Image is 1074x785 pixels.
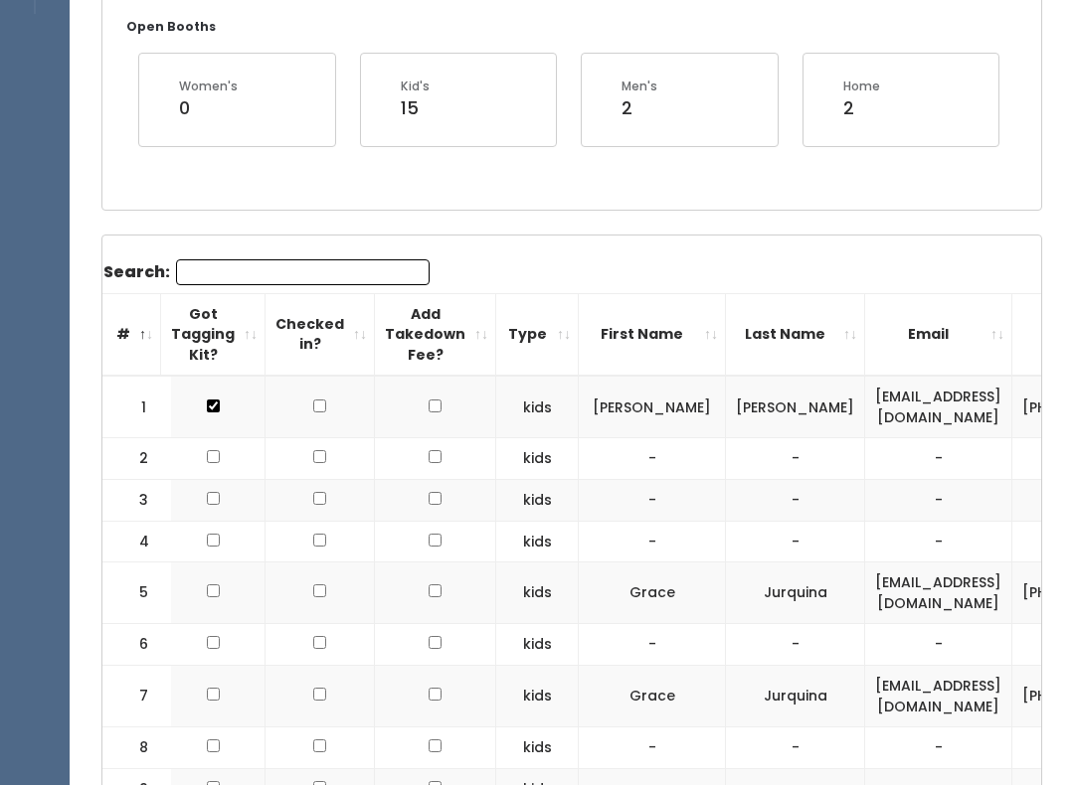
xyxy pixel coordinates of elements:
[865,521,1012,562] td: -
[102,438,172,480] td: 2
[161,293,266,376] th: Got Tagging Kit?: activate to sort column ascending
[102,521,172,562] td: 4
[579,624,726,666] td: -
[496,480,579,522] td: kids
[102,376,172,438] td: 1
[496,727,579,769] td: kids
[496,562,579,624] td: kids
[179,95,238,121] div: 0
[622,78,657,95] div: Men's
[496,438,579,480] td: kids
[176,259,430,285] input: Search:
[865,480,1012,522] td: -
[726,562,865,624] td: Jurquina
[102,727,172,769] td: 8
[726,521,865,562] td: -
[91,293,161,376] th: #: activate to sort column descending
[375,293,496,376] th: Add Takedown Fee?: activate to sort column ascending
[102,480,172,522] td: 3
[579,562,726,624] td: Grace
[496,293,579,376] th: Type: activate to sort column ascending
[843,95,880,121] div: 2
[179,78,238,95] div: Women's
[496,624,579,666] td: kids
[401,78,430,95] div: Kid's
[865,727,1012,769] td: -
[726,624,865,666] td: -
[726,293,865,376] th: Last Name: activate to sort column ascending
[579,293,726,376] th: First Name: activate to sort column ascending
[726,480,865,522] td: -
[496,665,579,726] td: kids
[843,78,880,95] div: Home
[579,480,726,522] td: -
[622,95,657,121] div: 2
[865,293,1012,376] th: Email: activate to sort column ascending
[726,438,865,480] td: -
[103,259,430,285] label: Search:
[579,665,726,726] td: Grace
[579,376,726,438] td: [PERSON_NAME]
[126,18,216,35] small: Open Booths
[865,376,1012,438] td: [EMAIL_ADDRESS][DOMAIN_NAME]
[102,624,172,666] td: 6
[865,624,1012,666] td: -
[726,376,865,438] td: [PERSON_NAME]
[726,727,865,769] td: -
[496,376,579,438] td: kids
[102,665,172,726] td: 7
[579,727,726,769] td: -
[401,95,430,121] div: 15
[102,562,172,624] td: 5
[579,438,726,480] td: -
[496,521,579,562] td: kids
[865,665,1012,726] td: [EMAIL_ADDRESS][DOMAIN_NAME]
[865,562,1012,624] td: [EMAIL_ADDRESS][DOMAIN_NAME]
[865,438,1012,480] td: -
[579,521,726,562] td: -
[266,293,375,376] th: Checked in?: activate to sort column ascending
[726,665,865,726] td: Jurquina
